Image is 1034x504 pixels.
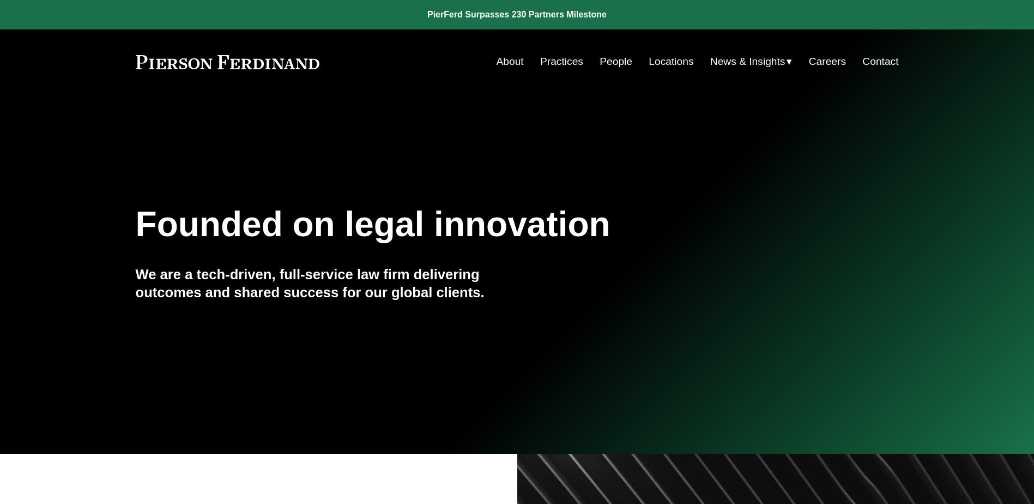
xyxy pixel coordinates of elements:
a: Contact [862,51,898,72]
a: Locations [649,51,693,72]
a: Careers [809,51,846,72]
a: People [600,51,632,72]
h1: Founded on legal innovation [136,205,772,244]
a: Practices [540,51,583,72]
span: News & Insights [710,52,785,71]
a: About [497,51,524,72]
a: folder dropdown [710,51,793,72]
h4: We are a tech-driven, full-service law firm delivering outcomes and shared success for our global... [136,266,517,301]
